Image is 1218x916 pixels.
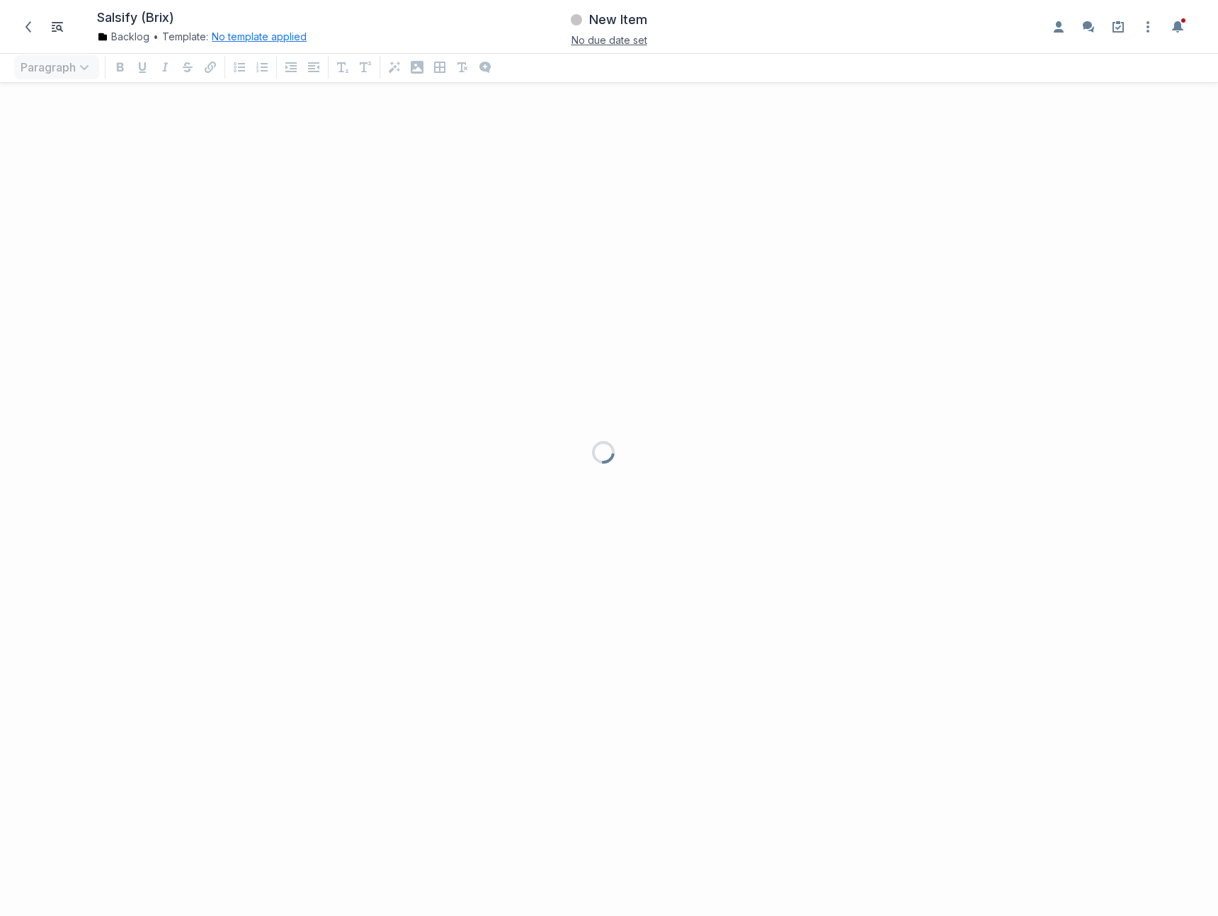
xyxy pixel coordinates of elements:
div: Template: [97,30,402,44]
h3: New Item [589,11,647,28]
a: Back [16,15,40,39]
button: New Item [569,7,649,33]
a: Setup guide [1107,16,1129,38]
span: No due date set [571,34,647,46]
button: Toggle the notification sidebar [1166,16,1189,38]
div: No template applied [208,30,307,44]
button: Enable the commenting sidebar [1077,16,1100,38]
span: • [153,30,159,44]
h1: Salsify (Brix) [97,10,174,26]
button: No due date set [571,33,647,47]
a: Backlog [97,30,149,44]
button: Toggle Item List [46,16,69,38]
div: Paragraph [11,52,102,82]
button: Enable the assignees sidebar [1047,16,1070,38]
button: No template applied [212,30,307,44]
div: New ItemNo due date set [416,7,802,46]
